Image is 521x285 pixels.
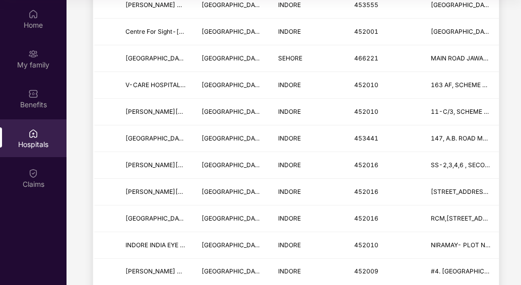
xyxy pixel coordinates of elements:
span: 466221 [354,54,378,62]
span: [STREET_ADDRESS] - [431,188,495,195]
td: SEHORE [270,45,346,72]
td: MADHYA PRADESH [193,72,270,99]
span: INDORE [278,1,301,9]
td: 147, A.B. ROAD MHOW [423,125,499,152]
span: [PERSON_NAME] HI TECH SPECIALITY HOSPITAL-INDORE [125,1,295,9]
td: ANAYA CLINIC EYE HOSPITAL AND NEURO CARE CENTRE - INDORE [117,152,193,179]
td: MAIN ROAD JAWAR JOD, INDORE - BHOPAL HIGHWAY, NEAR BY ADITYA AUTO MOTORS [423,45,499,72]
span: INDORE INDIA EYE CARE AND CARE WOMEN'S CENTRE - INDORE [125,241,315,249]
td: INDORE [270,232,346,259]
td: NEW DEVSHREE HOSPITAL - SEHORE [117,45,193,72]
span: INDORE [278,134,301,142]
span: [GEOGRAPHIC_DATA] [202,81,265,89]
img: svg+xml;base64,PHN2ZyBpZD0iQmVuZWZpdHMiIHhtbG5zPSJodHRwOi8vd3d3LnczLm9yZy8yMDAwL3N2ZyIgd2lkdGg9Ij... [28,89,38,99]
span: 452016 [354,215,378,222]
span: [GEOGRAPHIC_DATA] [202,161,265,169]
span: INDORE [278,215,301,222]
td: MAYUR HOSPITAL AND RESEARCH CENTRE - Indore [117,179,193,205]
img: svg+xml;base64,PHN2ZyBpZD0iSG9zcGl0YWxzIiB4bWxucz0iaHR0cDovL3d3dy53My5vcmcvMjAwMC9zdmciIHdpZHRoPS... [28,128,38,138]
td: Centre For Sight-Sapna Sangeeta - Indore [117,19,193,45]
span: [PERSON_NAME] HEALTH CARE LTD - [GEOGRAPHIC_DATA] ([GEOGRAPHIC_DATA]) [125,267,371,275]
span: RCM,[STREET_ADDRESS], [431,215,507,222]
span: [PERSON_NAME][GEOGRAPHIC_DATA] - [GEOGRAPHIC_DATA] [125,188,308,195]
td: INDORE [270,19,346,45]
td: NARAYANI HOSPITAL - INDORE [117,205,193,232]
td: Plot No. 304, Scheme No. 94ee, Ring Road - [423,179,499,205]
img: svg+xml;base64,PHN2ZyB3aWR0aD0iMjAiIGhlaWdodD0iMjAiIHZpZXdCb3g9IjAgMCAyMCAyMCIgZmlsbD0ibm9uZSIgeG... [28,49,38,59]
td: GETWELL HOSPITAL - MHOW - INDORE [117,125,193,152]
td: 163 AF, SCHEME NO. 54, VIJAY NAGAR, NEAR GOLDAN GATE [423,72,499,99]
td: RCM,2/2, SECTOR-A, PIPLIYA HANA, SCHEME 140, [423,205,499,232]
td: MADHYA PRADESH [193,125,270,152]
span: [GEOGRAPHIC_DATA] [202,188,265,195]
span: [GEOGRAPHIC_DATA] [202,1,265,9]
td: INDORE [270,125,346,152]
span: [GEOGRAPHIC_DATA] [202,267,265,275]
td: INDORE [270,72,346,99]
span: INDORE [278,28,301,35]
span: [GEOGRAPHIC_DATA] - MHOW - [GEOGRAPHIC_DATA] [125,134,286,142]
td: 11-C/3, SCHEME NO. 78, OPP. SOMYA MOTORS MAHINDRA SHOWROOM, [423,99,499,125]
span: 452001 [354,28,378,35]
td: MADHYA PRADESH [193,45,270,72]
span: 453555 [354,1,378,9]
td: MADHYA PRADESH [193,205,270,232]
span: 452016 [354,161,378,169]
td: MADHYA PRADESH [193,19,270,45]
span: [GEOGRAPHIC_DATA] [202,28,265,35]
span: [GEOGRAPHIC_DATA] - [GEOGRAPHIC_DATA] [125,215,258,222]
span: 452016 [354,188,378,195]
span: INDORE [278,241,301,249]
img: svg+xml;base64,PHN2ZyBpZD0iSG9tZSIgeG1sbnM9Imh0dHA6Ly93d3cudzMub3JnLzIwMDAvc3ZnIiB3aWR0aD0iMjAiIG... [28,9,38,19]
span: 147, A.B. ROAD MHOW [431,134,498,142]
td: INDORE [270,152,346,179]
td: INDORE INDIA EYE CARE AND CARE WOMEN'S CENTRE - INDORE [117,232,193,259]
span: [PERSON_NAME][GEOGRAPHIC_DATA] AND [GEOGRAPHIC_DATA] - [GEOGRAPHIC_DATA] [125,161,387,169]
span: 452009 [354,267,378,275]
span: 452010 [354,81,378,89]
span: [GEOGRAPHIC_DATA] [202,108,265,115]
span: [PERSON_NAME][GEOGRAPHIC_DATA] - [GEOGRAPHIC_DATA] [125,108,308,115]
span: Centre For Sight-[PERSON_NAME] [PERSON_NAME] - [GEOGRAPHIC_DATA] [125,28,348,35]
td: MADHYA PRADESH [193,232,270,259]
td: VIVEK MEMORIAL HOSPITAL - INDORE [117,99,193,125]
td: MADHYA PRADESH [193,152,270,179]
td: MADHYA PRADESH [193,99,270,125]
span: INDORE [278,161,301,169]
span: [GEOGRAPHIC_DATA][PERSON_NAME] - [GEOGRAPHIC_DATA] [125,54,308,62]
span: 452010 [354,241,378,249]
span: INDORE [278,267,301,275]
span: 452010 [354,108,378,115]
img: svg+xml;base64,PHN2ZyBpZD0iQ2xhaW0iIHhtbG5zPSJodHRwOi8vd3d3LnczLm9yZy8yMDAwL3N2ZyIgd2lkdGg9IjIwIi... [28,168,38,178]
td: SS-2,3,4,6 , SECOND FLOOR , 2A GREATER BRIJESHWARE- THE MEERAS,BICHOLI MARDANA MAIN ROAD. OPP TO ... [423,152,499,179]
span: V-CARE HOSPITAL & RESEARCH CENTRE - INDORE [125,81,275,89]
span: [GEOGRAPHIC_DATA] [202,215,265,222]
td: MADHYA PRADESH [193,179,270,205]
td: INDORE [270,179,346,205]
td: NIRAMAY- PLOT NO. 98 BEHIND HOTEL VRINDAVAN, NEAR HUB MALL, SCHEME NO. 78 PART -2 [423,232,499,259]
span: 453441 [354,134,378,142]
span: INDORE [278,108,301,115]
span: INDORE [278,81,301,89]
td: INDORE [270,205,346,232]
td: V-CARE HOSPITAL & RESEARCH CENTRE - INDORE [117,72,193,99]
span: SEHORE [278,54,302,62]
span: [GEOGRAPHIC_DATA] [202,134,265,142]
span: [GEOGRAPHIC_DATA] [202,241,265,249]
td: INDORE [270,99,346,125]
span: INDORE [278,188,301,195]
td: Vikram Tower 1st floor Jindal Height Sapna Sangeeta Road [423,19,499,45]
span: [GEOGRAPHIC_DATA] [202,54,265,62]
